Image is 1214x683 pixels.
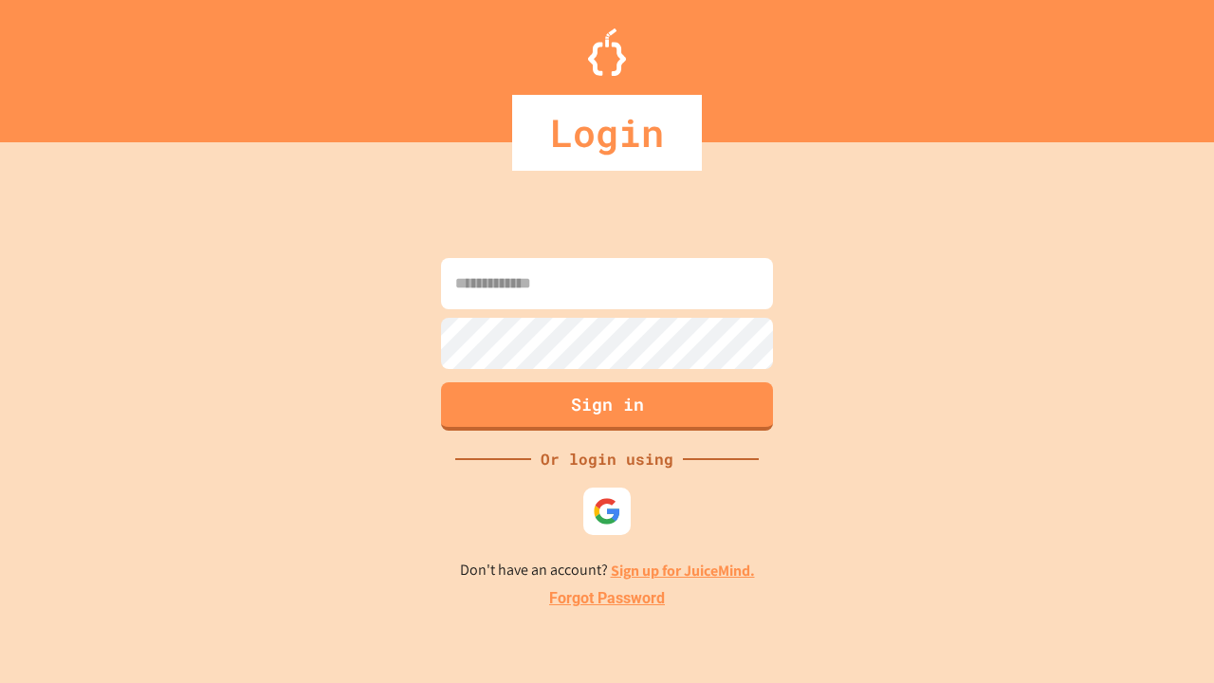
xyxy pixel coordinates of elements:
[611,561,755,581] a: Sign up for JuiceMind.
[460,559,755,582] p: Don't have an account?
[512,95,702,171] div: Login
[531,448,683,471] div: Or login using
[441,382,773,431] button: Sign in
[588,28,626,76] img: Logo.svg
[593,497,621,526] img: google-icon.svg
[549,587,665,610] a: Forgot Password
